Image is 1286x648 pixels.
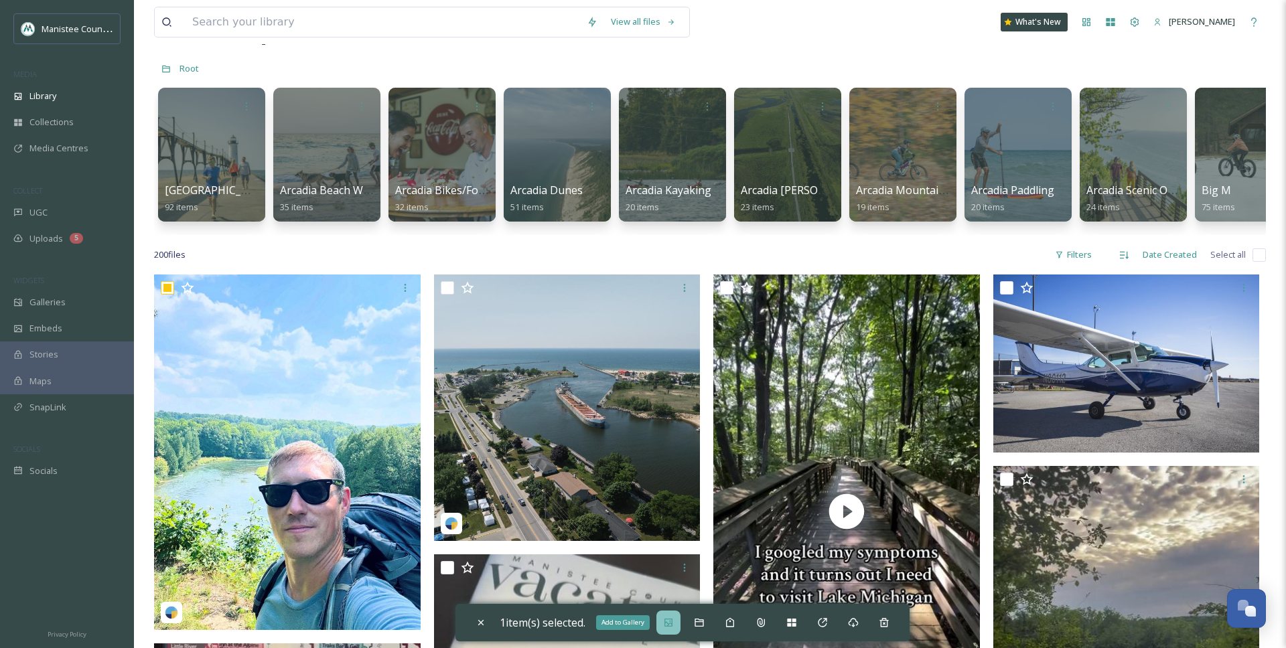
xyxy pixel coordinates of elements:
[13,185,42,195] span: COLLECT
[741,183,952,197] span: Arcadia [PERSON_NAME] Nature Preserve
[29,401,66,414] span: SnapLink
[29,348,58,361] span: Stories
[280,184,401,213] a: Arcadia Beach With Dog35 items
[280,183,401,197] span: Arcadia Beach With Dog
[186,7,580,37] input: Search your library
[1001,13,1068,31] a: What's New
[604,9,683,35] a: View all files
[29,232,63,245] span: Uploads
[29,465,58,477] span: Socials
[29,90,56,102] span: Library
[70,233,83,244] div: 5
[856,183,980,197] span: Arcadia Mountain Biking
[29,322,62,335] span: Embeds
[42,22,144,35] span: Manistee County Tourism
[165,606,178,619] img: snapsea-logo.png
[445,517,458,530] img: snapsea-logo.png
[1202,184,1235,213] a: Big M75 items
[13,275,44,285] span: WIDGETS
[395,183,491,197] span: Arcadia Bikes/Food
[1086,184,1206,213] a: Arcadia Scenic Overlook24 items
[434,274,701,541] img: manisteetourism-5288902.jpg
[29,142,88,155] span: Media Centres
[856,201,889,213] span: 19 items
[1202,201,1235,213] span: 75 items
[971,183,1054,197] span: Arcadia Paddling
[165,201,198,213] span: 92 items
[510,184,583,213] a: Arcadia Dunes51 items
[154,274,421,629] img: jeffschemansky-5350373.jpg
[626,184,711,213] a: Arcadia Kayaking20 items
[1202,183,1231,197] span: Big M
[165,183,273,197] span: [GEOGRAPHIC_DATA]
[29,206,48,219] span: UGC
[1136,242,1204,268] div: Date Created
[48,625,86,641] a: Privacy Policy
[500,615,585,630] span: 1 item(s) selected.
[741,201,774,213] span: 23 items
[29,375,52,388] span: Maps
[1169,15,1235,27] span: [PERSON_NAME]
[154,248,186,261] span: 200 file s
[1086,201,1120,213] span: 24 items
[1086,183,1206,197] span: Arcadia Scenic Overlook
[1048,242,1098,268] div: Filters
[993,274,1260,453] img: ManisteeFall-53033.jpg
[626,183,711,197] span: Arcadia Kayaking
[180,62,199,74] span: Root
[395,201,429,213] span: 32 items
[395,184,491,213] a: Arcadia Bikes/Food32 items
[29,116,74,129] span: Collections
[13,444,40,454] span: SOCIALS
[971,184,1054,213] a: Arcadia Paddling20 items
[971,201,1005,213] span: 20 items
[626,201,659,213] span: 20 items
[510,201,544,213] span: 51 items
[1147,9,1242,35] a: [PERSON_NAME]
[13,69,37,79] span: MEDIA
[48,630,86,639] span: Privacy Policy
[1210,248,1246,261] span: Select all
[596,615,650,630] div: Add to Gallery
[180,60,199,76] a: Root
[29,296,66,309] span: Galleries
[856,184,980,213] a: Arcadia Mountain Biking19 items
[1227,589,1266,628] button: Open Chat
[510,183,583,197] span: Arcadia Dunes
[21,22,35,35] img: logo.jpeg
[741,184,952,213] a: Arcadia [PERSON_NAME] Nature Preserve23 items
[165,184,273,213] a: [GEOGRAPHIC_DATA]92 items
[280,201,313,213] span: 35 items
